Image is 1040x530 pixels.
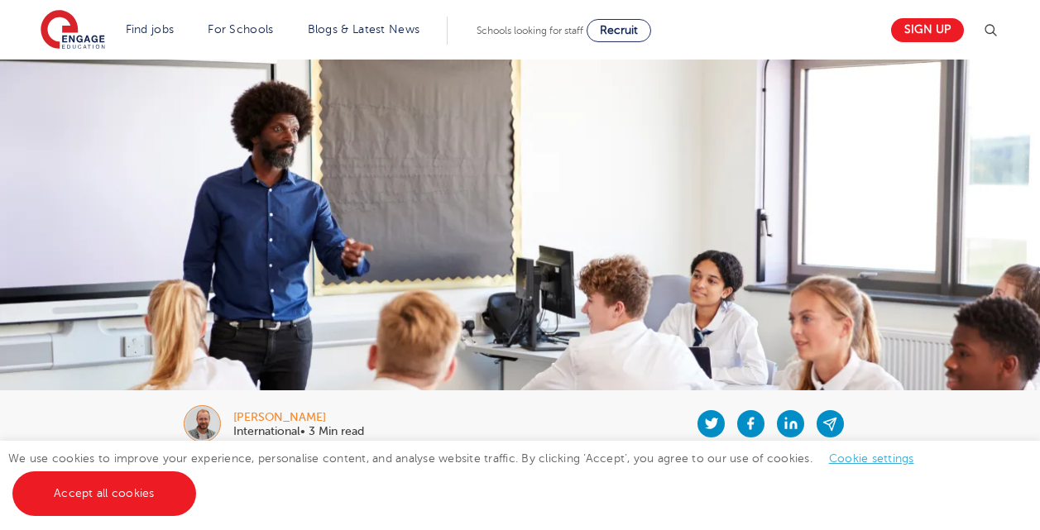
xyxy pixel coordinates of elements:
div: [PERSON_NAME] [233,412,364,423]
a: Recruit [587,19,651,42]
a: Find jobs [126,23,175,36]
a: Blogs & Latest News [308,23,420,36]
a: Accept all cookies [12,471,196,516]
span: We use cookies to improve your experience, personalise content, and analyse website traffic. By c... [8,452,931,499]
a: Cookie settings [829,452,914,465]
img: Engage Education [41,10,105,51]
span: Recruit [600,24,638,36]
a: For Schools [208,23,273,36]
a: Sign up [891,18,964,42]
p: International• 3 Min read [233,426,364,437]
span: Schools looking for staff [477,25,583,36]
